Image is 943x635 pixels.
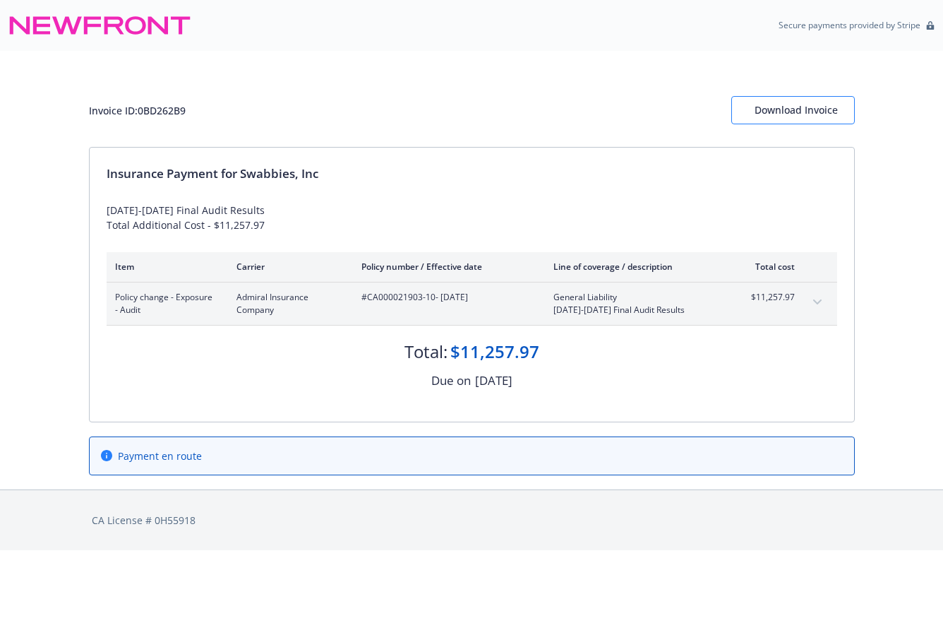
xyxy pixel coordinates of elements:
[779,19,920,31] p: Secure payments provided by Stripe
[361,291,531,304] span: #CA000021903-10 - [DATE]
[806,291,829,314] button: expand content
[107,165,837,183] div: Insurance Payment for Swabbies, Inc
[731,96,855,124] button: Download Invoice
[742,261,795,273] div: Total cost
[431,372,471,390] div: Due on
[553,291,719,304] span: General Liability
[553,261,719,273] div: Line of coverage / description
[755,97,831,124] div: Download Invoice
[115,261,214,273] div: Item
[107,283,837,325] div: Policy change - Exposure - AuditAdmiral Insurance Company#CA000021903-10- [DATE]General Liability...
[92,513,852,528] div: CA License # 0H55918
[115,291,214,316] span: Policy change - Exposure - Audit
[742,291,795,304] span: $11,257.97
[553,291,719,316] span: General Liability[DATE]-[DATE] Final Audit Results
[107,203,837,232] div: [DATE]-[DATE] Final Audit Results Total Additional Cost - $11,257.97
[236,261,339,273] div: Carrier
[236,291,339,316] span: Admiral Insurance Company
[118,449,202,463] span: Payment en route
[450,340,539,364] div: $11,257.97
[404,340,448,364] div: Total:
[553,304,719,316] span: [DATE]-[DATE] Final Audit Results
[89,103,186,118] div: Invoice ID: 0BD262B9
[475,372,512,390] div: [DATE]
[361,261,531,273] div: Policy number / Effective date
